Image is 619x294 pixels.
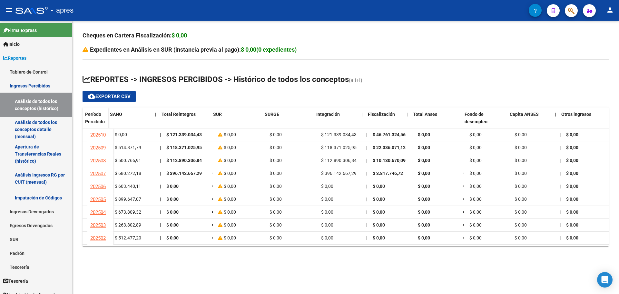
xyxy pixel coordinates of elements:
span: $ 0,00 [469,132,482,137]
span: Fiscalización [368,112,395,117]
span: $ 0,00 [515,184,527,189]
span: $ 0,00 [469,184,482,189]
span: $ 0,00 [566,184,578,189]
span: SUR [213,112,222,117]
span: 202505 [90,197,106,202]
span: $ 112.890.306,84 [321,158,357,163]
span: $ 0,00 [515,158,527,163]
span: $ 0,00 [224,145,236,150]
span: | [160,132,161,137]
span: $ 22.336.071,12 [373,145,406,150]
span: $ 0,00 [566,235,578,240]
datatable-header-cell: Total Anses [410,107,456,135]
mat-icon: cloud_download [88,92,95,100]
span: = [211,132,214,137]
span: $ 0,00 [270,158,282,163]
button: Exportar CSV [83,91,136,102]
span: $ 0,00 [224,197,236,202]
span: $ 0,00 [566,132,578,137]
span: | [366,158,367,163]
span: 202510 [90,132,106,138]
span: $ 0,00 [115,132,127,137]
span: - apres [51,3,74,17]
span: $ 0,00 [166,222,179,228]
span: (alt+i) [349,77,362,83]
span: Otros ingresos [561,112,591,117]
span: $ 0,00 [321,209,333,215]
span: Integración [316,112,340,117]
span: $ 0,00 [224,158,236,163]
span: Período Percibido [85,112,105,124]
datatable-header-cell: Fondo de desempleo [462,107,507,135]
span: | [160,158,161,163]
span: $ 0,00 [566,171,578,176]
span: | [160,184,161,189]
span: $ 0,00 [566,209,578,215]
span: Exportar CSV [88,94,131,99]
datatable-header-cell: Integración [314,107,359,135]
span: $ 0,00 [515,235,527,240]
span: $ 899.647,07 [115,197,141,202]
span: = [463,158,466,163]
span: | [411,184,412,189]
div: Open Intercom Messenger [597,272,613,288]
span: 202508 [90,158,106,164]
datatable-header-cell: | [404,107,410,135]
span: | [411,132,412,137]
span: $ 46.761.324,56 [373,132,406,137]
span: | [555,112,556,117]
span: $ 0,00 [469,171,482,176]
span: $ 0,00 [224,184,236,189]
span: Firma Express [3,27,37,34]
span: $ 396.142.667,29 [166,171,202,176]
span: $ 0,00 [166,184,179,189]
span: $ 0,00 [418,197,430,202]
span: = [211,222,214,228]
span: $ 0,00 [566,158,578,163]
span: | [411,145,412,150]
datatable-header-cell: SANO [107,107,152,135]
span: $ 0,00 [270,197,282,202]
span: = [463,184,466,189]
datatable-header-cell: Total Reintegros [159,107,204,135]
datatable-header-cell: SURGE [262,107,314,135]
span: | [411,171,412,176]
span: $ 0,00 [418,222,430,228]
span: $ 0,00 [270,235,282,240]
datatable-header-cell: Fiscalización [365,107,404,135]
datatable-header-cell: | [552,107,559,135]
span: = [463,197,466,202]
span: $ 0,00 [469,158,482,163]
span: $ 0,00 [418,209,430,215]
span: SANO [110,112,122,117]
span: | [160,209,161,215]
span: $ 0,00 [469,145,482,150]
span: $ 121.339.034,43 [166,132,202,137]
span: | [560,235,561,240]
span: $ 0,00 [418,184,430,189]
span: $ 0,00 [321,197,333,202]
span: $ 0,00 [418,145,430,150]
span: 202504 [90,209,106,215]
span: $ 0,00 [515,145,527,150]
span: Total Anses [413,112,437,117]
span: $ 0,00 [270,184,282,189]
span: $ 0,00 [224,222,236,228]
span: REPORTES -> INGRESOS PERCIBIDOS -> Histórico de todos los conceptos [83,75,349,84]
span: $ 0,00 [321,184,333,189]
datatable-header-cell: Otros ingresos [559,107,604,135]
span: $ 0,00 [224,235,236,240]
span: = [211,158,214,163]
span: $ 0,00 [224,132,236,137]
span: = [463,235,466,240]
span: $ 0,00 [418,171,430,176]
span: | [366,222,367,228]
span: $ 0,00 [515,209,527,215]
mat-icon: menu [5,6,13,14]
span: Capita ANSES [510,112,539,117]
span: | [560,197,561,202]
span: | [411,197,412,202]
span: 202502 [90,235,106,241]
span: = [463,222,466,228]
span: $ 0,00 [373,184,385,189]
